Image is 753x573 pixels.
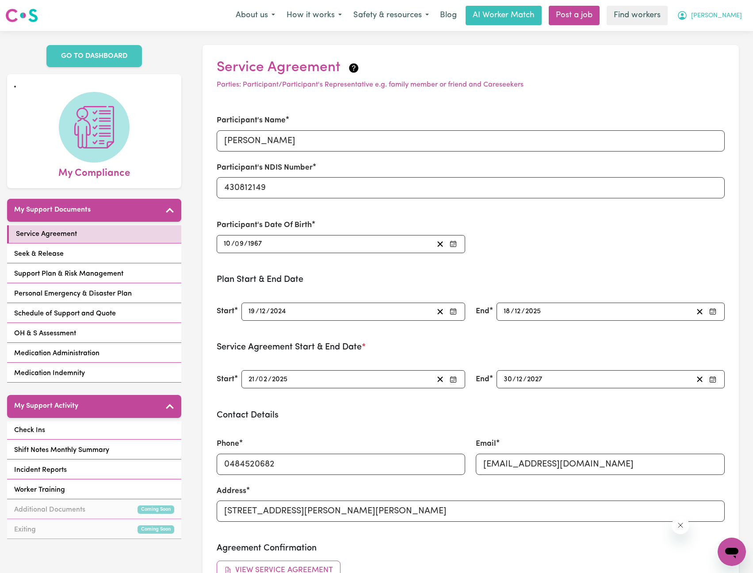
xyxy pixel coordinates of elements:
input: ---- [270,306,287,318]
span: My Compliance [58,163,130,181]
h5: My Support Documents [14,206,91,214]
label: End [476,306,489,317]
span: Additional Documents [14,505,85,515]
input: -- [248,306,256,318]
iframe: Close message [672,516,689,534]
label: Start [217,374,234,385]
span: / [244,240,248,248]
a: Check Ins [7,421,181,440]
a: Worker Training [7,481,181,499]
a: Post a job [549,6,600,25]
a: GO TO DASHBOARD [46,45,142,67]
h3: Agreement Confirmation [217,543,725,554]
label: Phone [217,438,239,450]
span: Shift Notes Monthly Summary [14,445,109,455]
iframe: Button to launch messaging window [718,538,746,566]
span: / [512,376,516,383]
a: Blog [435,6,462,25]
input: -- [248,373,255,385]
h5: My Support Activity [14,402,78,410]
span: / [231,240,235,248]
h3: Plan Start & End Date [217,274,725,285]
label: Start [217,306,234,317]
a: Support Plan & Risk Management [7,265,181,283]
label: Participant's Name [217,115,286,126]
input: -- [516,373,523,385]
span: Medication Administration [14,348,99,359]
span: OH & S Assessment [14,328,76,339]
input: -- [235,238,244,250]
label: Participant's Date Of Birth [217,220,312,231]
a: Find workers [607,6,668,25]
span: / [511,307,514,315]
input: ---- [527,373,543,385]
a: AI Worker Match [466,6,542,25]
span: Check Ins [14,425,45,436]
a: ExitingComing Soon [7,521,181,539]
span: 0 [235,240,239,247]
span: / [256,307,259,315]
a: OH & S Assessment [7,325,181,343]
label: End [476,374,489,385]
span: Need any help? [5,6,54,13]
input: -- [259,306,266,318]
input: -- [259,373,268,385]
span: / [523,376,527,383]
span: Personal Emergency & Disaster Plan [14,288,132,299]
h3: Service Agreement Start & End Date [217,342,725,353]
button: Safety & resources [348,6,435,25]
label: Address [217,486,246,497]
input: -- [503,306,511,318]
span: / [268,376,271,383]
button: My Account [671,6,748,25]
button: About us [230,6,281,25]
input: -- [514,306,521,318]
button: My Support Documents [7,199,181,222]
h2: Service Agreement [217,59,725,76]
small: Coming Soon [138,525,174,534]
span: Support Plan & Risk Management [14,269,123,279]
label: Participant's NDIS Number [217,162,313,174]
a: My Compliance [14,92,174,181]
input: ---- [271,373,288,385]
input: ---- [248,238,263,250]
a: Additional DocumentsComing Soon [7,501,181,519]
img: Careseekers logo [5,8,38,23]
span: Medication Indemnity [14,368,85,379]
a: Personal Emergency & Disaster Plan [7,285,181,303]
span: Incident Reports [14,465,67,475]
span: Schedule of Support and Quote [14,308,116,319]
span: Exiting [14,524,36,535]
input: -- [223,238,231,250]
span: Seek & Release [14,249,64,259]
a: Medication Indemnity [7,364,181,383]
span: / [521,307,525,315]
small: Coming Soon [138,505,174,514]
a: Careseekers logo [5,5,38,26]
a: Seek & Release [7,245,181,263]
a: Medication Administration [7,345,181,363]
input: -- [503,373,512,385]
button: My Support Activity [7,395,181,418]
label: Email [476,438,496,450]
a: Incident Reports [7,461,181,479]
p: Parties: Participant/Participant's Representative e.g. family member or friend and Careseekers [217,80,725,90]
span: / [255,376,259,383]
span: / [266,307,270,315]
span: 0 [259,376,263,383]
a: Shift Notes Monthly Summary [7,441,181,459]
span: Service Agreement [16,229,77,239]
a: Schedule of Support and Quote [7,305,181,323]
span: Worker Training [14,485,65,495]
h3: Contact Details [217,410,725,421]
button: How it works [281,6,348,25]
input: ---- [525,306,542,318]
a: Service Agreement [7,225,181,243]
span: [PERSON_NAME] [691,11,742,21]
